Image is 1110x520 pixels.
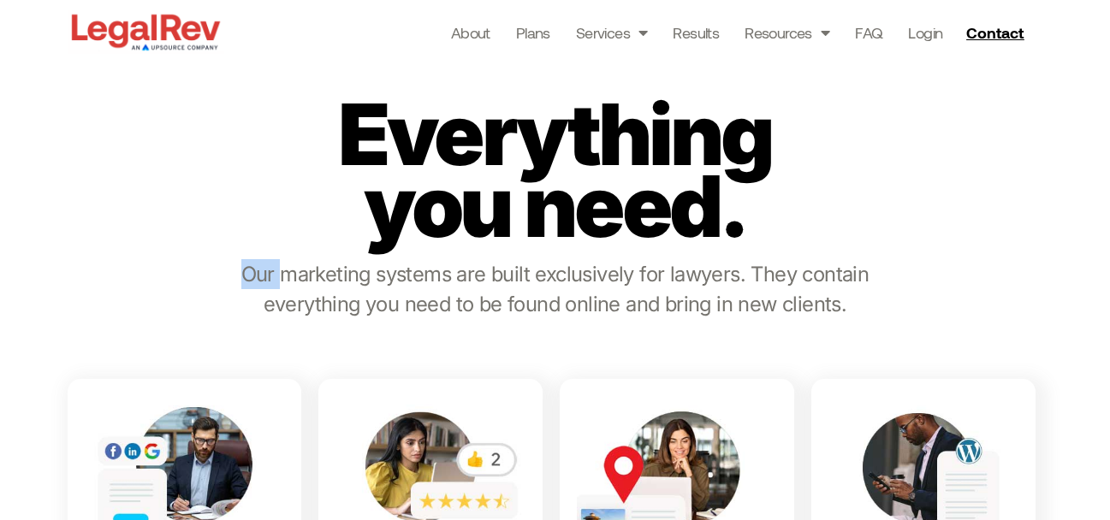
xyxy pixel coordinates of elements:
a: Plans [516,21,550,44]
a: Services [576,21,648,44]
p: Everything you need. [306,98,804,242]
a: FAQ [855,21,882,44]
span: Contact [966,25,1024,40]
nav: Menu [451,21,943,44]
a: Resources [745,21,829,44]
a: Contact [959,19,1035,46]
a: About [451,21,490,44]
a: Login [908,21,942,44]
p: Our marketing systems are built exclusively for lawyers. They contain everything you need to be f... [232,259,878,319]
a: Results [673,21,719,44]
